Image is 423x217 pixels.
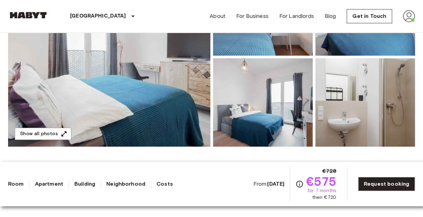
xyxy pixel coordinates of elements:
[267,181,284,187] b: [DATE]
[358,177,415,191] a: Request booking
[308,187,336,194] span: for 7 months
[210,12,225,20] a: About
[156,180,173,188] a: Costs
[403,10,415,22] img: avatar
[15,128,71,140] button: Show all photos
[322,167,336,175] span: €720
[279,12,314,20] a: For Landlords
[295,180,304,188] svg: Check cost overview for full price breakdown. Please note that discounts apply to new joiners onl...
[74,180,95,188] a: Building
[213,58,313,147] img: Picture of unit DE-01-008-006-05HF
[70,12,126,20] p: [GEOGRAPHIC_DATA]
[35,180,63,188] a: Apartment
[236,12,269,20] a: For Business
[315,58,415,147] img: Picture of unit DE-01-008-006-05HF
[325,12,336,20] a: Blog
[8,180,24,188] a: Room
[347,9,392,23] a: Get in Touch
[8,12,48,19] img: Habyt
[312,194,336,201] span: then €720
[106,180,145,188] a: Neighborhood
[253,180,284,188] span: From:
[306,175,336,187] span: €575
